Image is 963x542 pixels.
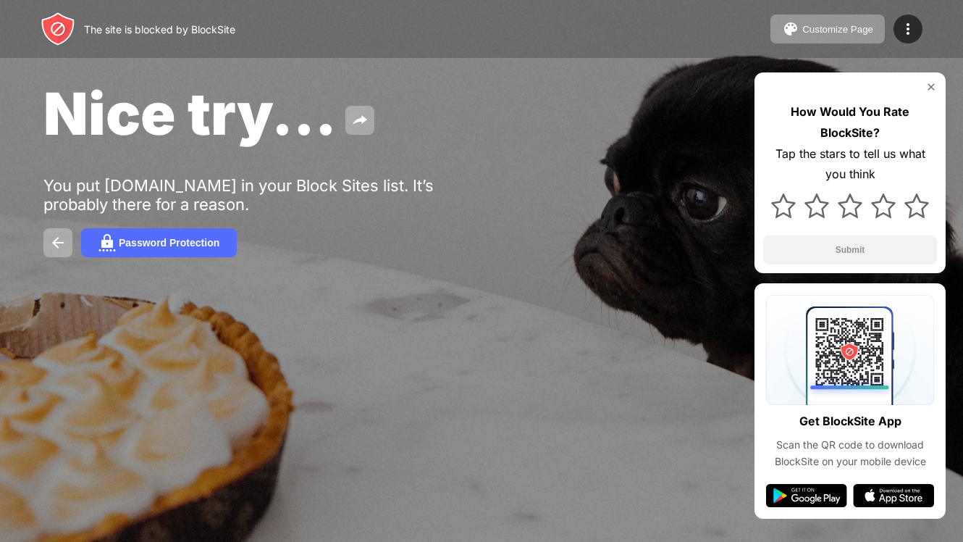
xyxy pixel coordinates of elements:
img: star.svg [771,193,796,218]
img: pallet.svg [782,20,799,38]
div: The site is blocked by BlockSite [84,23,235,36]
div: Password Protection [119,237,219,249]
img: star.svg [871,193,896,218]
div: Customize Page [802,24,873,35]
div: Get BlockSite App [799,411,901,432]
img: qrcode.svg [766,295,934,405]
img: google-play.svg [766,484,847,507]
img: app-store.svg [853,484,934,507]
div: You put [DOMAIN_NAME] in your Block Sites list. It’s probably there for a reason. [43,176,491,214]
button: Submit [763,235,937,264]
div: Scan the QR code to download BlockSite on your mobile device [766,437,934,470]
img: menu-icon.svg [899,20,917,38]
img: password.svg [98,234,116,251]
div: How Would You Rate BlockSite? [763,101,937,143]
img: star.svg [804,193,829,218]
button: Customize Page [770,14,885,43]
button: Password Protection [81,228,237,257]
img: header-logo.svg [41,12,75,46]
img: back.svg [49,234,67,251]
span: Nice try... [43,78,337,149]
div: Tap the stars to tell us what you think [763,143,937,185]
img: rate-us-close.svg [925,81,937,93]
img: star.svg [838,193,862,218]
img: share.svg [351,112,369,129]
img: star.svg [904,193,929,218]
